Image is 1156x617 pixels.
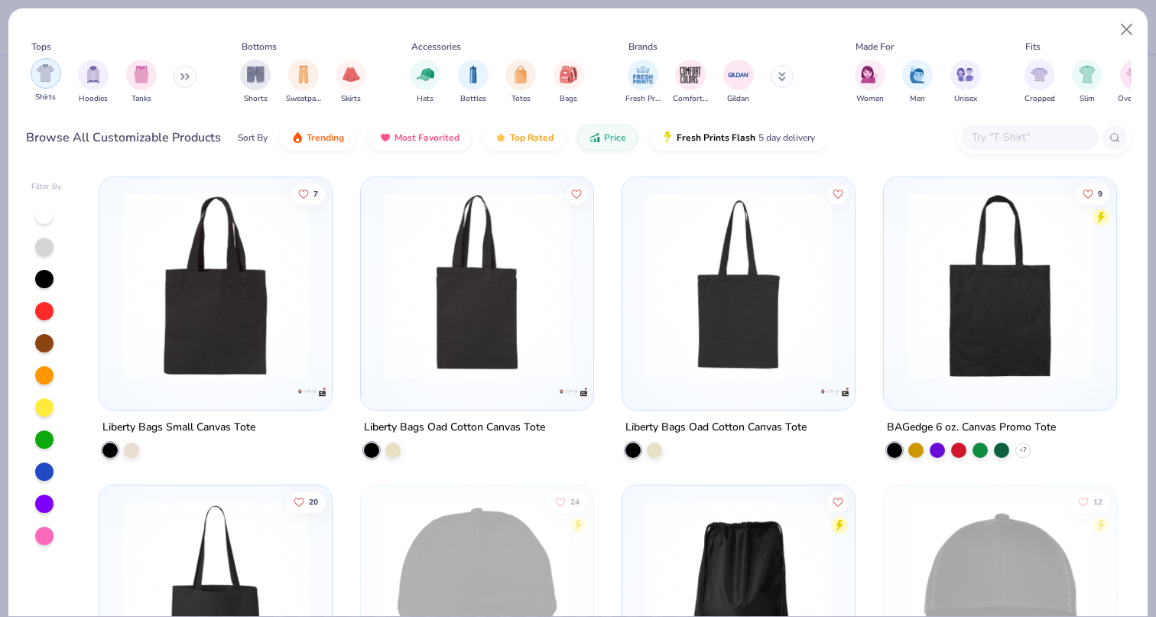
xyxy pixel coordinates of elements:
[758,129,815,147] span: 5 day delivery
[570,498,580,505] span: 24
[1024,60,1055,105] button: filter button
[286,60,321,105] button: filter button
[510,132,554,144] span: Top Rated
[1118,60,1152,105] div: filter for Oversized
[650,125,826,151] button: Fresh Prints Flash5 day delivery
[727,93,749,105] span: Gildan
[78,60,109,105] button: filter button
[950,60,981,105] button: filter button
[341,93,361,105] span: Skirts
[856,40,894,54] div: Made For
[547,491,587,512] button: Like
[102,418,255,437] div: Liberty Bags Small Canvas Tote
[827,491,849,512] button: Like
[336,60,366,105] button: filter button
[1080,93,1095,105] span: Slim
[1024,93,1055,105] span: Cropped
[291,183,326,204] button: Like
[78,60,109,105] div: filter for Hoodies
[483,125,565,151] button: Top Rated
[902,60,933,105] div: filter for Men
[37,64,54,82] img: Shirts Image
[856,93,884,105] span: Women
[376,193,578,379] img: 023b2e3e-e657-4517-9626-d9b1eed8d70c
[410,60,440,105] button: filter button
[126,60,157,105] button: filter button
[79,93,108,105] span: Hoodies
[85,66,102,83] img: Hoodies Image
[291,132,304,144] img: trending.gif
[1072,60,1102,105] button: filter button
[26,128,221,147] div: Browse All Customizable Products
[35,92,56,103] span: Shirts
[855,60,885,105] div: filter for Women
[287,491,326,512] button: Like
[723,60,754,105] button: filter button
[411,40,461,54] div: Accessories
[465,66,482,83] img: Bottles Image
[902,60,933,105] button: filter button
[554,60,584,105] button: filter button
[31,181,62,193] div: Filter By
[286,93,321,105] span: Sweatpants
[954,93,977,105] span: Unisex
[727,63,750,86] img: Gildan Image
[1025,40,1041,54] div: Fits
[314,190,319,197] span: 7
[460,93,486,105] span: Bottles
[505,60,536,105] div: filter for Totes
[238,131,268,145] div: Sort By
[512,66,529,83] img: Totes Image
[1079,66,1096,83] img: Slim Image
[115,193,317,379] img: 119f3be6-5c8d-4dec-a817-4e77bf7f5439
[1118,60,1152,105] button: filter button
[604,132,626,144] span: Price
[133,66,150,83] img: Tanks Image
[554,60,584,105] div: filter for Bags
[1070,491,1110,512] button: Like
[297,377,327,408] img: Liberty Bags logo
[899,193,1101,379] img: 27b5c7c3-e969-429a-aedd-a97ddab816ce
[820,377,850,408] img: Liberty Bags logo
[723,60,754,105] div: filter for Gildan
[336,60,366,105] div: filter for Skirts
[242,40,277,54] div: Bottoms
[855,60,885,105] button: filter button
[417,93,433,105] span: Hats
[240,60,271,105] div: filter for Shorts
[1080,377,1111,408] img: BAGedge logo
[578,193,780,379] img: fee0796b-e86a-466e-b8fd-f4579757b005
[560,93,577,105] span: Bags
[887,418,1056,437] div: BAGedge 6 oz. Canvas Promo Tote
[310,498,319,505] span: 20
[126,60,157,105] div: filter for Tanks
[1072,60,1102,105] div: filter for Slim
[1126,66,1144,83] img: Oversized Image
[511,93,531,105] span: Totes
[31,60,61,105] button: filter button
[910,93,925,105] span: Men
[295,66,312,83] img: Sweatpants Image
[31,40,51,54] div: Tops
[495,132,507,144] img: TopRated.gif
[1031,66,1048,83] img: Cropped Image
[950,60,981,105] div: filter for Unisex
[661,132,674,144] img: flash.gif
[956,66,974,83] img: Unisex Image
[1098,190,1102,197] span: 9
[909,66,926,83] img: Men Image
[364,418,545,437] div: Liberty Bags Oad Cotton Canvas Tote
[566,183,587,204] button: Like
[244,93,268,105] span: Shorts
[625,60,661,105] button: filter button
[638,193,839,379] img: a7608796-320d-4956-a187-f66b2e1ba5bf
[861,66,878,83] img: Women Image
[280,125,356,151] button: Trending
[673,93,708,105] span: Comfort Colors
[379,132,391,144] img: most_fav.gif
[1118,93,1152,105] span: Oversized
[839,193,1041,379] img: 994e64ce-b01e-4d8b-a3dc-fdbb84b86431
[410,60,440,105] div: filter for Hats
[632,63,654,86] img: Fresh Prints Image
[625,418,807,437] div: Liberty Bags Oad Cotton Canvas Tote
